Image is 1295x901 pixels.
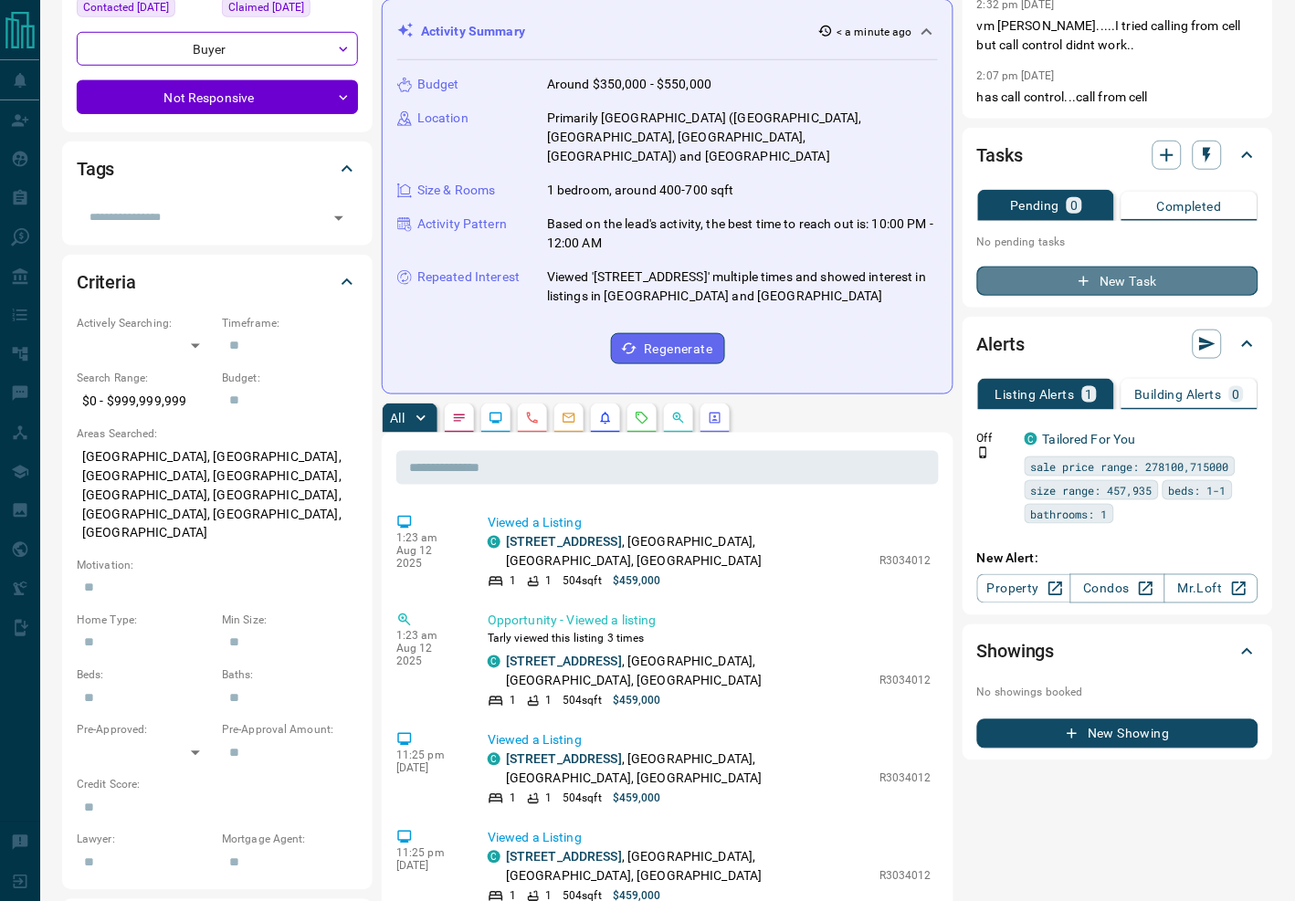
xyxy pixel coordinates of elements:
[222,832,358,848] p: Mortgage Agent:
[396,630,460,643] p: 1:23 am
[977,630,1258,674] div: Showings
[977,550,1258,569] p: New Alert:
[77,667,213,684] p: Beds:
[77,832,213,848] p: Lawyer:
[506,653,870,691] p: , [GEOGRAPHIC_DATA], [GEOGRAPHIC_DATA], [GEOGRAPHIC_DATA]
[506,750,870,789] p: , [GEOGRAPHIC_DATA], [GEOGRAPHIC_DATA], [GEOGRAPHIC_DATA]
[708,411,722,425] svg: Agent Actions
[506,752,622,767] a: [STREET_ADDRESS]
[977,430,1014,446] p: Off
[563,573,602,590] p: 504 sqft
[326,205,352,231] button: Open
[1070,574,1164,603] a: Condos
[977,637,1055,666] h2: Showings
[977,69,1055,82] p: 2:07 pm [DATE]
[635,411,649,425] svg: Requests
[396,749,460,762] p: 11:25 pm
[879,553,932,570] p: R3034012
[1031,481,1153,499] span: size range: 457,935
[397,15,938,48] div: Activity Summary< a minute ago
[547,109,938,166] p: Primarily [GEOGRAPHIC_DATA] ([GEOGRAPHIC_DATA], [GEOGRAPHIC_DATA], [GEOGRAPHIC_DATA], [GEOGRAPHIC...
[417,75,459,94] p: Budget
[547,267,938,306] p: Viewed '[STREET_ADDRESS]' multiple times and showed interest in listings in [GEOGRAPHIC_DATA] and...
[506,655,622,669] a: [STREET_ADDRESS]
[545,791,552,807] p: 1
[545,693,552,709] p: 1
[222,667,358,684] p: Baths:
[977,322,1258,366] div: Alerts
[489,411,503,425] svg: Lead Browsing Activity
[77,154,114,183] h2: Tags
[562,411,576,425] svg: Emails
[77,386,213,416] p: $0 - $999,999,999
[598,411,613,425] svg: Listing Alerts
[510,573,516,590] p: 1
[396,860,460,873] p: [DATE]
[1070,199,1078,212] p: 0
[1031,457,1229,476] span: sale price range: 278100,715000
[77,32,358,66] div: Buyer
[879,770,932,787] p: R3034012
[879,673,932,689] p: R3034012
[545,573,552,590] p: 1
[977,685,1258,701] p: No showings booked
[77,315,213,331] p: Actively Searching:
[452,411,467,425] svg: Notes
[1164,574,1258,603] a: Mr.Loft
[977,330,1025,359] h2: Alerts
[547,215,938,253] p: Based on the lead's activity, the best time to reach out is: 10:00 PM - 12:00 AM
[977,228,1258,256] p: No pending tasks
[421,22,525,41] p: Activity Summary
[1043,432,1136,446] a: Tailored For You
[563,791,602,807] p: 504 sqft
[977,719,1258,749] button: New Showing
[525,411,540,425] svg: Calls
[77,442,358,549] p: [GEOGRAPHIC_DATA], [GEOGRAPHIC_DATA], [GEOGRAPHIC_DATA], [GEOGRAPHIC_DATA], [GEOGRAPHIC_DATA], [G...
[488,731,932,750] p: Viewed a Listing
[417,109,469,128] p: Location
[977,141,1023,170] h2: Tasks
[977,574,1071,603] a: Property
[977,267,1258,296] button: New Task
[1031,505,1108,523] span: bathrooms: 1
[417,215,507,234] p: Activity Pattern
[977,16,1258,55] p: vm [PERSON_NAME].....I tried calling from cell but call control didnt work..
[77,267,136,297] h2: Criteria
[488,851,500,864] div: condos.ca
[613,791,661,807] p: $459,000
[1157,200,1222,213] p: Completed
[77,722,213,739] p: Pre-Approved:
[1135,388,1222,401] p: Building Alerts
[977,88,1258,107] p: has call control...call from cell
[613,693,661,709] p: $459,000
[488,753,500,766] div: condos.ca
[1233,388,1240,401] p: 0
[222,315,358,331] p: Timeframe:
[417,181,496,200] p: Size & Rooms
[506,535,622,550] a: [STREET_ADDRESS]
[390,412,405,424] p: All
[77,260,358,304] div: Criteria
[396,847,460,860] p: 11:25 pm
[995,388,1075,401] p: Listing Alerts
[1169,481,1227,499] span: beds: 1-1
[77,558,358,574] p: Motivation:
[506,533,870,571] p: , [GEOGRAPHIC_DATA], [GEOGRAPHIC_DATA], [GEOGRAPHIC_DATA]
[396,643,460,668] p: Aug 12 2025
[977,446,990,459] svg: Push Notification Only
[1010,199,1059,212] p: Pending
[547,181,734,200] p: 1 bedroom, around 400-700 sqft
[547,75,711,94] p: Around $350,000 - $550,000
[563,693,602,709] p: 504 sqft
[417,267,520,287] p: Repeated Interest
[396,545,460,571] p: Aug 12 2025
[396,532,460,545] p: 1:23 am
[77,777,358,793] p: Credit Score:
[506,848,870,886] p: , [GEOGRAPHIC_DATA], [GEOGRAPHIC_DATA], [GEOGRAPHIC_DATA]
[488,829,932,848] p: Viewed a Listing
[611,333,725,364] button: Regenerate
[837,24,912,40] p: < a minute ago
[879,868,932,885] p: R3034012
[671,411,686,425] svg: Opportunities
[510,791,516,807] p: 1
